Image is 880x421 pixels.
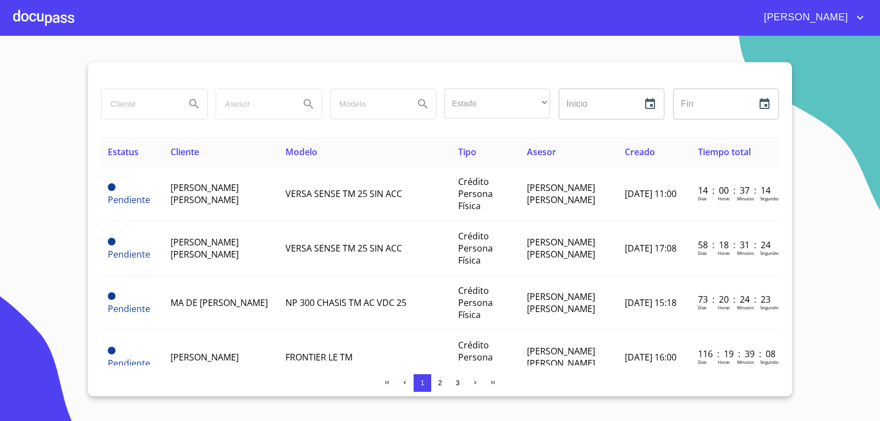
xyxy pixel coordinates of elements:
input: search [102,89,177,119]
span: [DATE] 17:08 [625,242,676,254]
p: Minutos [737,195,754,201]
span: [PERSON_NAME] [PERSON_NAME] [527,345,595,369]
span: Crédito Persona Física [458,285,493,321]
p: 58 : 18 : 31 : 24 [698,239,772,251]
span: Tiempo total [698,146,751,158]
span: Tipo [458,146,476,158]
span: Cliente [170,146,199,158]
p: Minutos [737,250,754,256]
input: search [331,89,405,119]
span: [PERSON_NAME] [PERSON_NAME] [170,236,239,260]
p: Segundos [760,195,780,201]
span: 1 [420,379,424,387]
p: Horas [718,304,730,310]
span: Crédito Persona Física [458,230,493,266]
p: 14 : 00 : 37 : 14 [698,184,772,196]
p: 73 : 20 : 24 : 23 [698,293,772,305]
span: Crédito Persona Física [458,339,493,375]
p: Horas [718,250,730,256]
span: Pendiente [108,292,116,300]
span: Estatus [108,146,139,158]
p: Horas [718,195,730,201]
span: FRONTIER LE TM [285,351,353,363]
span: [DATE] 16:00 [625,351,676,363]
p: 116 : 19 : 39 : 08 [698,348,772,360]
button: Search [410,91,436,117]
p: Segundos [760,359,780,365]
button: Search [295,91,322,117]
span: 2 [438,379,442,387]
span: 3 [455,379,459,387]
span: Pendiente [108,303,150,315]
p: Dias [698,195,707,201]
span: Asesor [527,146,556,158]
span: NP 300 CHASIS TM AC VDC 25 [285,297,406,309]
span: [PERSON_NAME] [756,9,854,26]
button: Search [181,91,207,117]
button: 1 [414,374,431,392]
span: Pendiente [108,357,150,369]
input: search [216,89,291,119]
p: Minutos [737,304,754,310]
span: [PERSON_NAME] [PERSON_NAME] [170,182,239,206]
span: Pendiente [108,183,116,191]
span: Modelo [285,146,317,158]
p: Minutos [737,359,754,365]
button: account of current user [756,9,867,26]
p: Segundos [760,304,780,310]
span: [DATE] 15:18 [625,297,676,309]
button: 3 [449,374,466,392]
span: Pendiente [108,238,116,245]
button: 2 [431,374,449,392]
span: VERSA SENSE TM 25 SIN ACC [285,242,402,254]
p: Horas [718,359,730,365]
p: Dias [698,250,707,256]
span: [PERSON_NAME] [170,351,239,363]
span: [PERSON_NAME] [PERSON_NAME] [527,236,595,260]
span: Pendiente [108,347,116,354]
span: [PERSON_NAME] [PERSON_NAME] [527,291,595,315]
span: [DATE] 11:00 [625,188,676,200]
span: Creado [625,146,655,158]
p: Dias [698,359,707,365]
span: [PERSON_NAME] [PERSON_NAME] [527,182,595,206]
div: ​ [444,89,550,118]
p: Segundos [760,250,780,256]
span: Pendiente [108,248,150,260]
span: Pendiente [108,194,150,206]
p: Dias [698,304,707,310]
span: Crédito Persona Física [458,176,493,212]
span: MA DE [PERSON_NAME] [170,297,268,309]
span: VERSA SENSE TM 25 SIN ACC [285,188,402,200]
